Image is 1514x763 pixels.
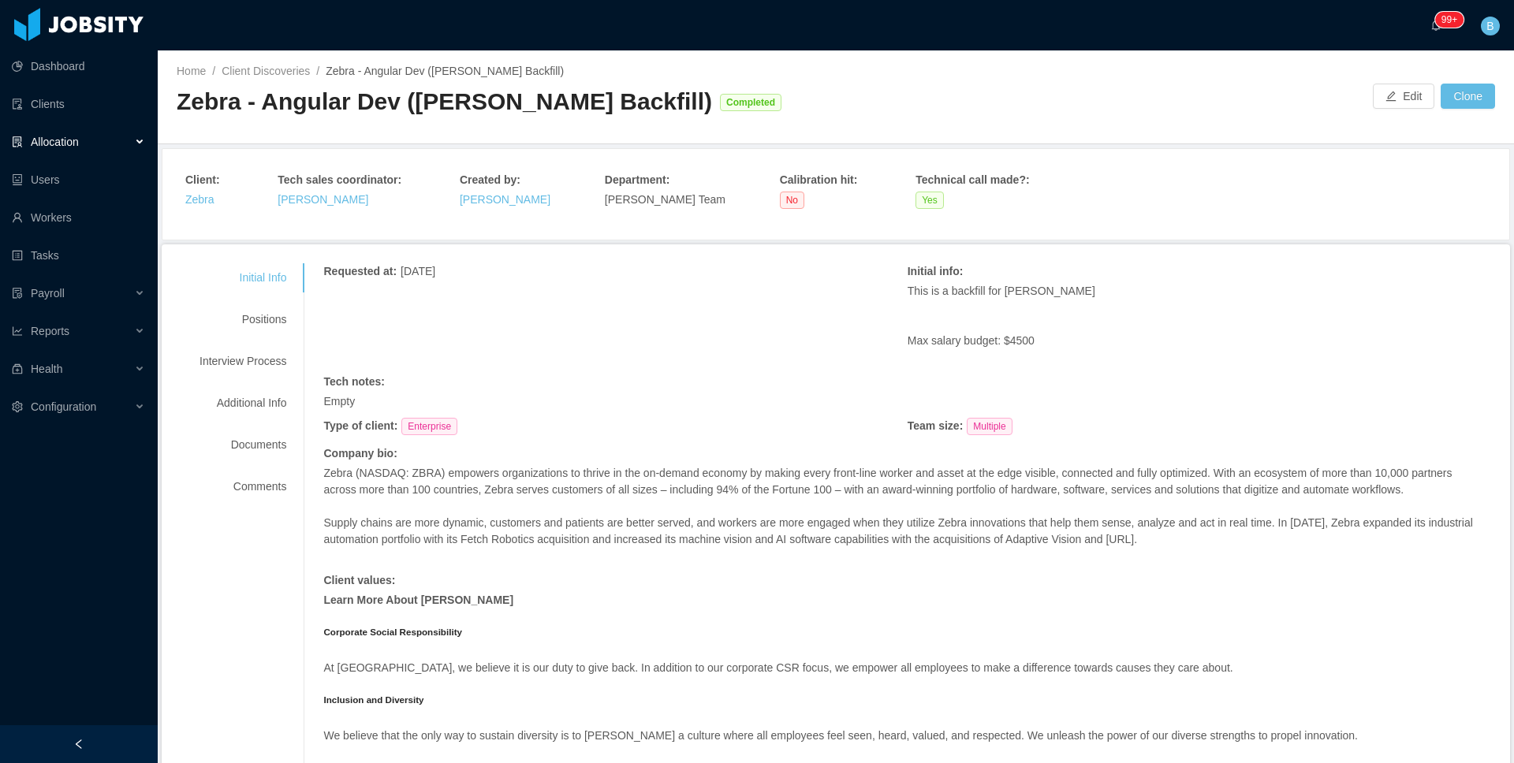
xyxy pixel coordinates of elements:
[31,363,62,375] span: Health
[12,50,145,82] a: icon: pie-chartDashboard
[1435,12,1464,28] sup: 245
[181,347,305,376] div: Interview Process
[908,283,1491,300] p: This is a backfill for [PERSON_NAME]
[185,173,220,186] strong: Client :
[323,594,513,606] strong: Learn More About [PERSON_NAME]
[278,193,368,206] a: [PERSON_NAME]
[401,418,457,435] span: Enterprise
[908,419,964,432] strong: Team size :
[323,465,1483,498] p: Zebra (NASDAQ: ZBRA) empowers organizations to thrive in the on-demand economy by making every fr...
[323,395,355,408] span: Empty
[181,263,305,292] div: Initial Info
[460,173,520,186] strong: Created by :
[12,202,145,233] a: icon: userWorkers
[323,265,397,277] strong: Requested at :
[177,86,712,118] div: Zebra - Angular Dev ([PERSON_NAME] Backfill)
[323,419,397,432] strong: Type of client :
[780,192,804,209] span: No
[181,305,305,334] div: Positions
[908,333,1491,349] p: Max salary budget: $4500
[780,173,858,186] strong: Calibration hit :
[12,240,145,271] a: icon: profileTasks
[326,65,564,77] span: Zebra - Angular Dev ([PERSON_NAME] Backfill)
[212,65,215,77] span: /
[323,447,397,460] strong: Company bio :
[1373,84,1434,109] button: icon: editEdit
[12,326,23,337] i: icon: line-chart
[12,363,23,374] i: icon: medicine-box
[908,265,964,277] strong: Initial info :
[323,375,385,388] strong: Tech notes :
[12,401,23,412] i: icon: setting
[323,694,423,705] strong: Inclusion and Diversity
[12,136,23,147] i: icon: solution
[915,192,944,209] span: Yes
[460,193,550,206] a: [PERSON_NAME]
[31,400,96,413] span: Configuration
[323,627,461,637] strong: Corporate Social Responsibility
[1441,84,1495,109] button: Clone
[177,65,206,77] a: Home
[222,65,310,77] a: Client Discoveries
[31,287,65,300] span: Payroll
[31,325,69,337] span: Reports
[605,193,725,206] span: [PERSON_NAME] Team
[323,660,1491,676] p: At [GEOGRAPHIC_DATA], we believe it is our duty to give back. In addition to our corporate CSR fo...
[323,728,1491,744] p: We believe that the only way to sustain diversity is to [PERSON_NAME] a culture where all employe...
[31,136,79,148] span: Allocation
[1486,17,1493,35] span: B
[12,288,23,299] i: icon: file-protect
[323,515,1483,548] p: Supply chains are more dynamic, customers and patients are better served, and workers are more en...
[720,94,781,111] span: Completed
[316,65,319,77] span: /
[967,418,1012,435] span: Multiple
[181,430,305,460] div: Documents
[181,472,305,501] div: Comments
[323,574,395,586] strong: Client values :
[915,173,1029,186] strong: Technical call made? :
[278,173,401,186] strong: Tech sales coordinator :
[12,88,145,120] a: icon: auditClients
[401,265,435,277] span: [DATE]
[185,193,214,206] a: Zebra
[605,173,669,186] strong: Department :
[12,164,145,195] a: icon: robotUsers
[181,389,305,418] div: Additional Info
[1430,20,1441,31] i: icon: bell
